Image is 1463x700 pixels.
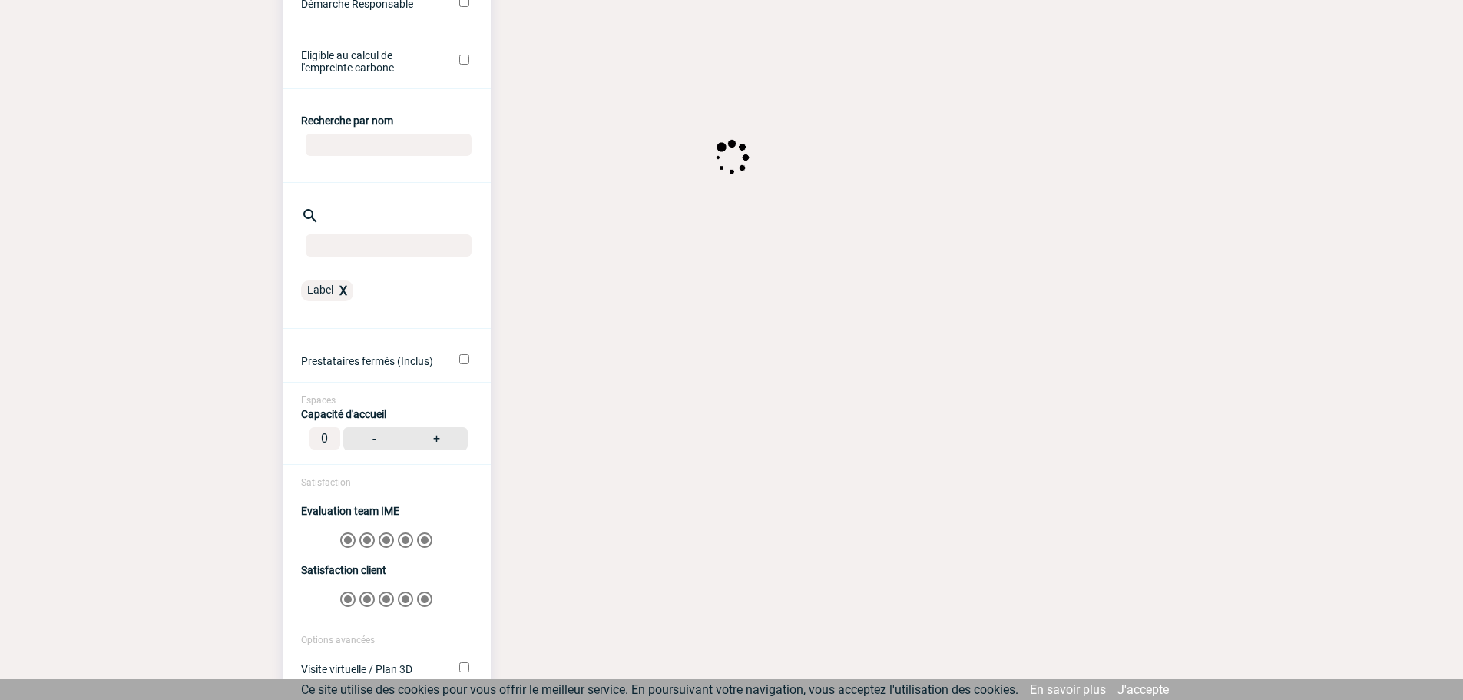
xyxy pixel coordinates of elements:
label: Visite virtuelle / Plan 3D [301,663,439,675]
a: En savoir plus [1030,682,1106,697]
p: - [372,427,376,450]
input: Eligible au calcul de l'empreinte carbone [459,55,469,65]
label: Eligible au calcul de l'empreinte carbone [301,49,439,74]
span: Espaces [301,395,336,406]
p: + [433,427,440,450]
label: Evaluation team IME [301,505,399,517]
a: J'accepte [1117,682,1169,697]
span: X [339,284,347,298]
label: Satisfaction client [301,564,386,576]
img: search-24-px.png [301,207,319,225]
span: Ce site utilise des cookies pour vous offrir le meilleur service. En poursuivant votre navigation... [301,682,1018,697]
label: Prestataires fermés (Inclus) [301,355,439,367]
span: Options avancées [301,635,375,645]
label: Recherche par nom [301,114,393,127]
span: Satisfaction [301,477,351,488]
span: Label [307,284,339,298]
label: Capacité d'accueil [301,408,386,420]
